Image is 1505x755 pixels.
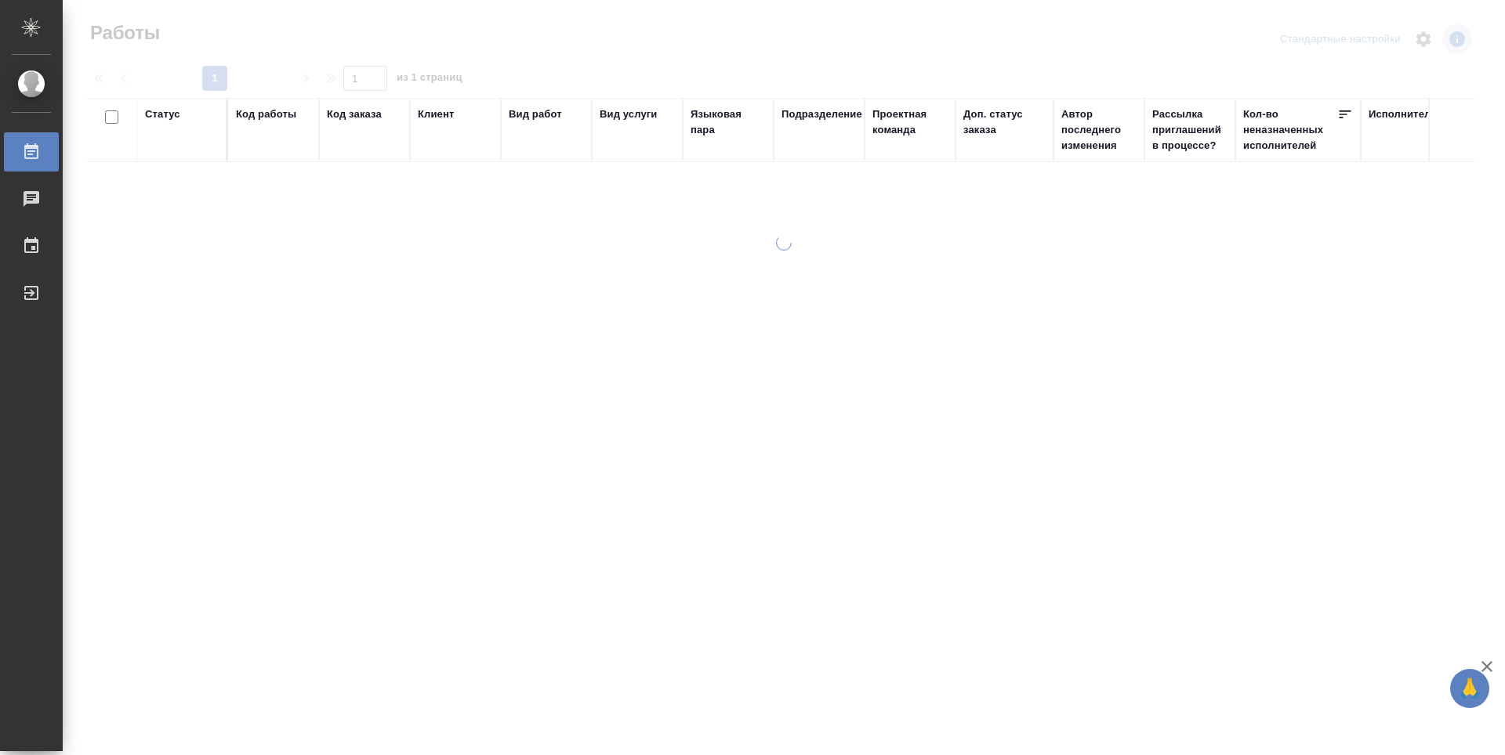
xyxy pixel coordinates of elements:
div: Вид работ [509,107,562,122]
div: Статус [145,107,180,122]
div: Вид услуги [600,107,658,122]
button: 🙏 [1450,669,1489,708]
div: Кол-во неназначенных исполнителей [1243,107,1337,154]
div: Клиент [418,107,454,122]
div: Код заказа [327,107,382,122]
div: Код работы [236,107,296,122]
div: Проектная команда [872,107,948,138]
div: Подразделение [782,107,862,122]
div: Автор последнего изменения [1061,107,1137,154]
div: Доп. статус заказа [963,107,1046,138]
div: Языковая пара [691,107,766,138]
div: Исполнитель [1369,107,1438,122]
div: Рассылка приглашений в процессе? [1152,107,1228,154]
span: 🙏 [1456,672,1483,705]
